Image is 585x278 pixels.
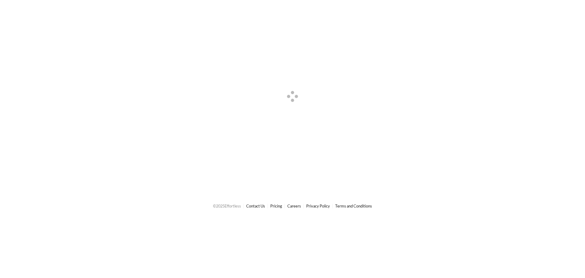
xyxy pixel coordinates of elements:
[213,204,241,208] span: © 2025 Effortless
[287,204,301,208] a: Careers
[246,204,265,208] a: Contact Us
[306,204,330,208] a: Privacy Policy
[335,204,372,208] a: Terms and Conditions
[270,204,282,208] a: Pricing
